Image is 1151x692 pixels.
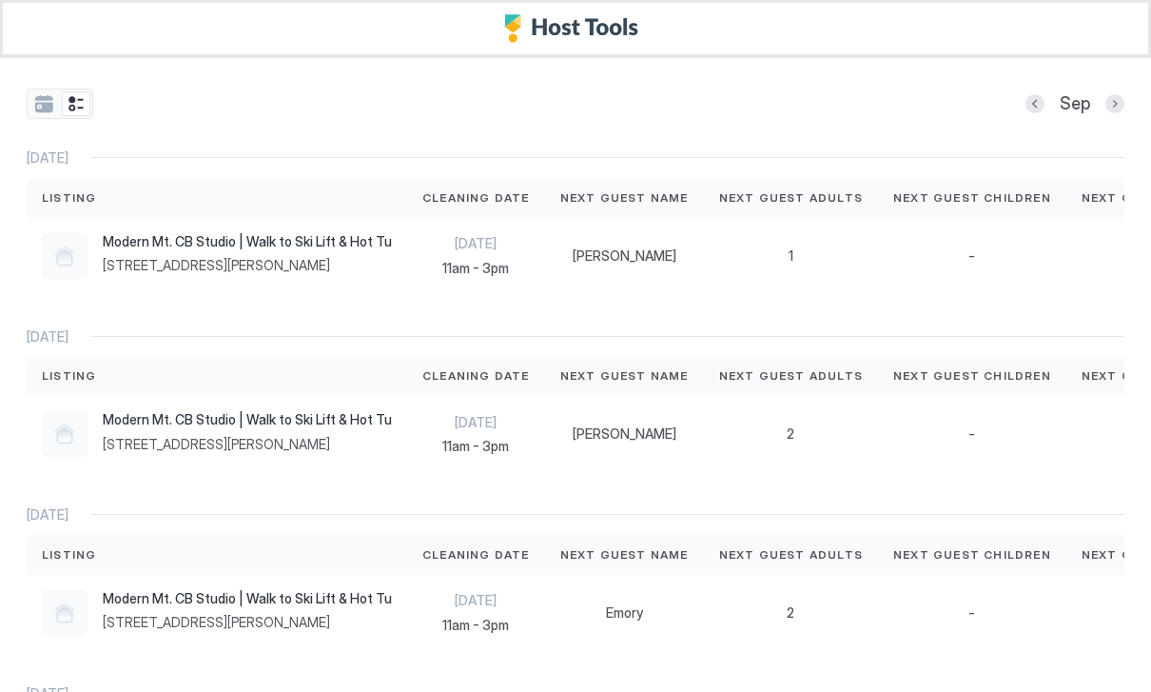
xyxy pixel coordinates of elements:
span: 2 [787,425,794,443]
span: Listing [42,189,96,207]
span: [DATE] [27,328,68,346]
span: Next Guest Children [893,546,1051,563]
span: [STREET_ADDRESS][PERSON_NAME] [103,257,392,274]
span: [PERSON_NAME] [573,247,676,265]
span: [DATE] [27,149,68,167]
span: 11am - 3pm [422,438,530,455]
span: [DATE] [422,592,530,609]
a: Host Tools Logo [504,14,647,43]
span: Next Guest Name [560,189,689,207]
span: Next Guest Adults [719,546,863,563]
span: 11am - 3pm [422,260,530,277]
span: Next Guest Children [893,189,1051,207]
div: tab-group [27,89,93,119]
span: Next Guest Children [893,367,1051,385]
span: Next Guest Name [560,546,689,563]
button: Previous month [1025,94,1044,113]
span: Listing [42,367,96,385]
span: - [968,604,975,622]
span: - [968,247,975,265]
span: Emory [606,604,643,622]
span: [DATE] [422,414,530,431]
span: Listing [42,546,96,563]
span: [DATE] [27,506,68,524]
span: [DATE] [422,235,530,252]
button: Next month [1105,94,1124,113]
span: 2 [787,604,794,622]
span: 11am - 3pm [422,617,530,634]
span: 1 [789,247,793,265]
span: - [968,425,975,443]
span: Next Guest Adults [719,367,863,385]
span: Next Guest Adults [719,189,863,207]
span: [STREET_ADDRESS][PERSON_NAME] [103,614,392,631]
span: Modern Mt. CB Studio | Walk to Ski Lift & Hot Tub! [103,411,392,428]
span: Modern Mt. CB Studio | Walk to Ski Lift & Hot Tub! [103,233,392,250]
span: [PERSON_NAME] [573,425,676,443]
span: Cleaning Date [422,367,530,385]
span: Cleaning Date [422,546,530,563]
span: Next Guest Name [560,367,689,385]
span: Modern Mt. CB Studio | Walk to Ski Lift & Hot Tub! [103,590,392,607]
span: [STREET_ADDRESS][PERSON_NAME] [103,436,392,453]
span: Cleaning Date [422,189,530,207]
span: Sep [1060,93,1090,115]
